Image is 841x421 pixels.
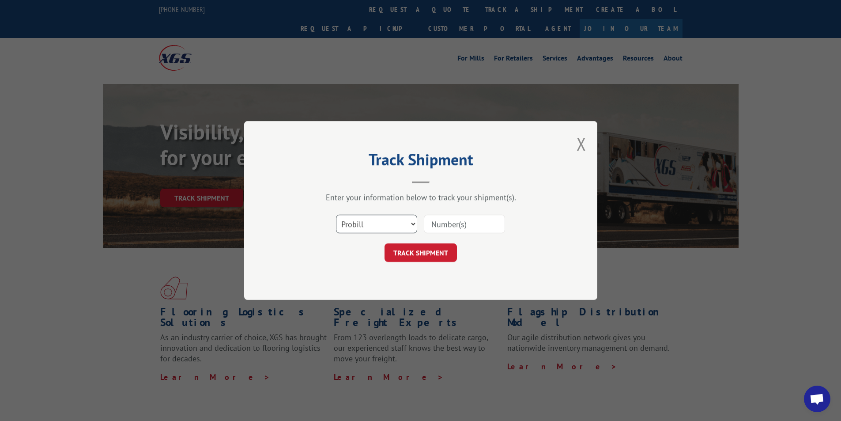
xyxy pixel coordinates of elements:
[288,153,553,170] h2: Track Shipment
[424,215,505,233] input: Number(s)
[385,243,457,262] button: TRACK SHIPMENT
[288,192,553,202] div: Enter your information below to track your shipment(s).
[804,386,830,412] div: Open chat
[577,132,586,156] button: Close modal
